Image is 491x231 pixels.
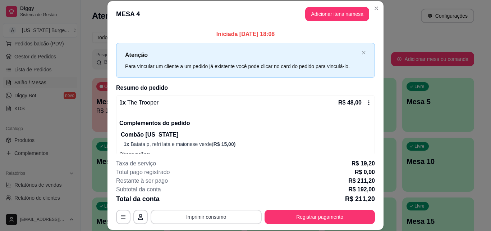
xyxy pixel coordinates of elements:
[119,119,372,128] p: Complementos do pedido
[125,62,359,70] div: Para vincular um cliente a um pedido já existente você pode clicar no card do pedido para vinculá...
[116,168,170,177] p: Total pago registrado
[124,141,372,148] p: Batata p, refri lata e maionese verde (
[362,50,366,55] button: close
[116,185,161,194] p: Subtotal da conta
[116,30,375,39] p: Iniciada [DATE] 18:08
[119,151,372,158] p: Observações:
[371,3,382,14] button: Close
[348,185,375,194] p: R$ 192,00
[126,99,159,106] span: The Trooper
[355,168,375,177] p: R$ 0,00
[124,141,130,147] span: 1 x
[305,7,369,21] button: Adicionar itens namesa
[214,141,236,147] span: R$ 15,00 )
[116,159,156,168] p: Taxa de serviço
[348,177,375,185] p: R$ 211,20
[352,159,375,168] p: R$ 19,20
[265,210,375,224] button: Registrar pagamento
[151,210,262,224] button: Imprimir consumo
[345,194,375,204] p: R$ 211,20
[121,130,372,139] p: Combão [US_STATE]
[338,98,362,107] p: R$ 48,00
[125,50,359,59] p: Atenção
[116,84,375,92] h2: Resumo do pedido
[116,194,160,204] p: Total da conta
[107,1,384,27] header: MESA 4
[116,177,168,185] p: Restante à ser pago
[119,98,159,107] p: 1 x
